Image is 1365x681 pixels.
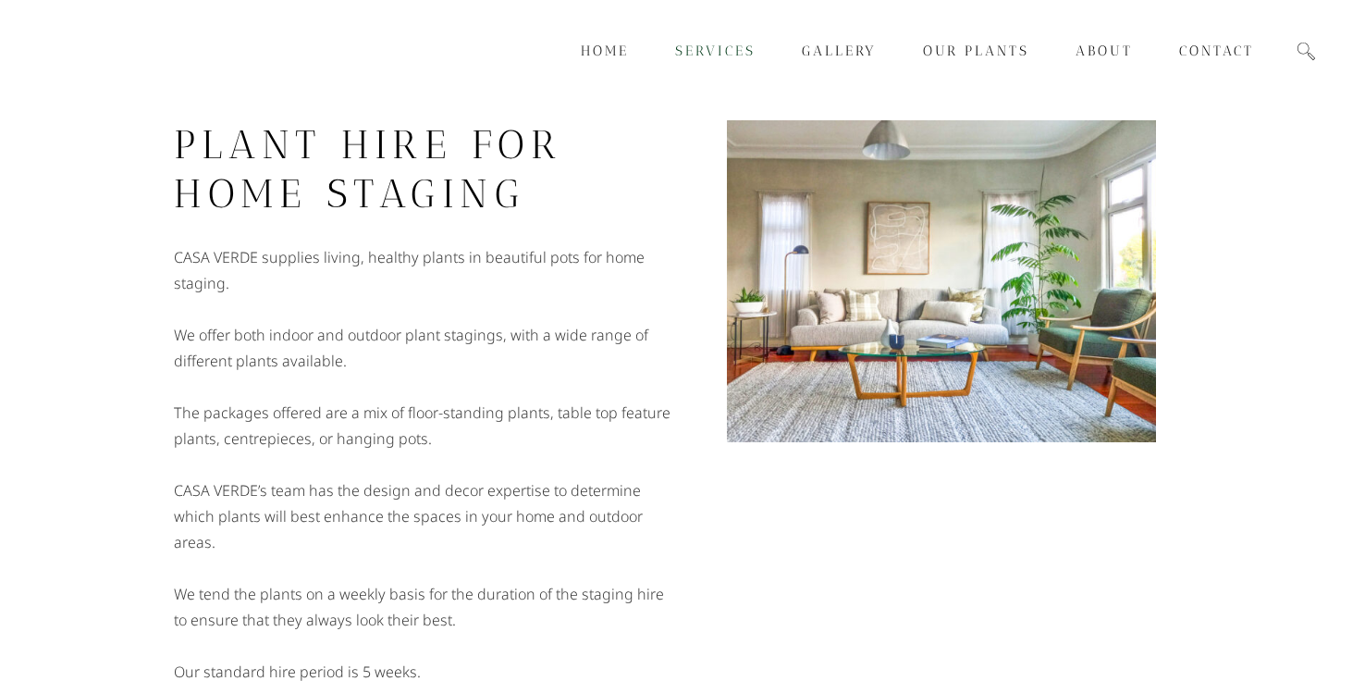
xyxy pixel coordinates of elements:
p: CASA VERDE’s team has the design and decor expertise to determine which plants will best enhance ... [174,477,673,555]
span: Gallery [802,43,877,59]
p: We tend the plants on a weekly basis for the duration of the staging hire to ensure that they alw... [174,581,673,633]
img: Plant Hire [727,120,1156,442]
span: About [1076,43,1133,59]
p: We offer both indoor and outdoor plant stagings, with a wide range of different plants available. [174,322,673,374]
p: The packages offered are a mix of floor-standing plants, table top feature plants, centrepieces, ... [174,400,673,452]
span: Contact [1179,43,1254,59]
p: CASA VERDE supplies living, healthy plants in beautiful pots for home staging. [174,244,673,296]
span: Our Plants [923,43,1029,59]
span: Services [675,43,756,59]
h2: PLANT HIRE FOR HOME STAGING [174,120,673,218]
span: Home [581,43,629,59]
